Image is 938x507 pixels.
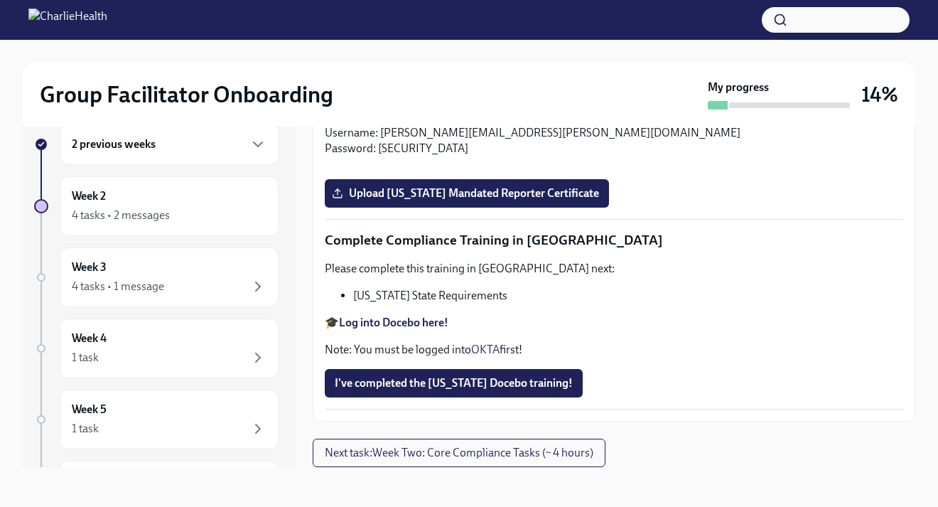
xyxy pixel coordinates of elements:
h2: Group Facilitator Onboarding [40,80,333,109]
h3: 14% [861,82,898,107]
a: OKTA [471,343,500,356]
h6: Week 3 [72,260,107,275]
div: 2 previous weeks [60,124,279,165]
h6: Week 5 [72,402,107,417]
div: 1 task [72,350,99,365]
label: Upload [US_STATE] Mandated Reporter Certificate [325,179,609,208]
a: Week 51 task [34,390,279,449]
h6: Week 4 [72,331,107,346]
strong: My progress [708,80,769,95]
div: 4 tasks • 2 messages [72,208,170,223]
div: 1 task [72,421,99,437]
p: 🎓 [325,315,903,331]
p: Note: You must be logged into first! [325,342,903,358]
img: CharlieHealth [28,9,107,31]
a: Week 34 tasks • 1 message [34,247,279,307]
p: 🎓 Username: [PERSON_NAME][EMAIL_ADDRESS][PERSON_NAME][DOMAIN_NAME] Password: [SECURITY_DATA] [325,110,903,156]
span: I've completed the [US_STATE] Docebo training! [335,376,573,390]
h6: Week 2 [72,188,106,204]
span: Upload [US_STATE] Mandated Reporter Certificate [335,186,599,201]
button: Next task:Week Two: Core Compliance Tasks (~ 4 hours) [313,439,605,467]
a: Week 24 tasks • 2 messages [34,176,279,236]
a: Log into Docebo here! [339,316,448,329]
a: Week 41 task [34,319,279,378]
p: Complete Compliance Training in [GEOGRAPHIC_DATA] [325,231,903,250]
button: I've completed the [US_STATE] Docebo training! [325,369,583,397]
div: 4 tasks • 1 message [72,279,164,294]
li: [US_STATE] State Requirements [353,288,903,304]
p: Please complete this training in [GEOGRAPHIC_DATA] next: [325,261,903,277]
h6: 2 previous weeks [72,137,156,152]
span: Next task : Week Two: Core Compliance Tasks (~ 4 hours) [325,446,593,460]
